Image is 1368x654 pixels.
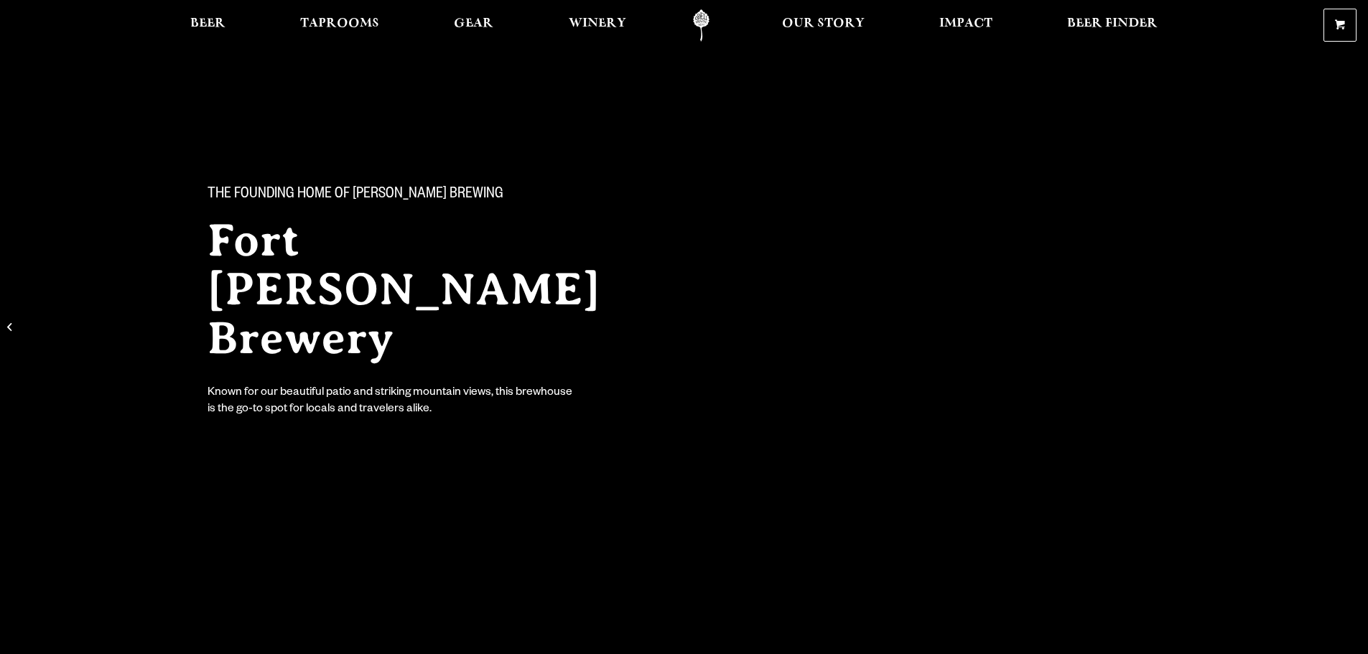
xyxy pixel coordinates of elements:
[939,18,992,29] span: Impact
[291,9,388,42] a: Taprooms
[1067,18,1158,29] span: Beer Finder
[773,9,874,42] a: Our Story
[300,18,379,29] span: Taprooms
[782,18,865,29] span: Our Story
[445,9,503,42] a: Gear
[454,18,493,29] span: Gear
[930,9,1002,42] a: Impact
[208,186,503,205] span: The Founding Home of [PERSON_NAME] Brewing
[190,18,225,29] span: Beer
[569,18,626,29] span: Winery
[208,216,656,363] h2: Fort [PERSON_NAME] Brewery
[674,9,728,42] a: Odell Home
[181,9,235,42] a: Beer
[1058,9,1167,42] a: Beer Finder
[208,386,575,419] div: Known for our beautiful patio and striking mountain views, this brewhouse is the go-to spot for l...
[559,9,636,42] a: Winery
